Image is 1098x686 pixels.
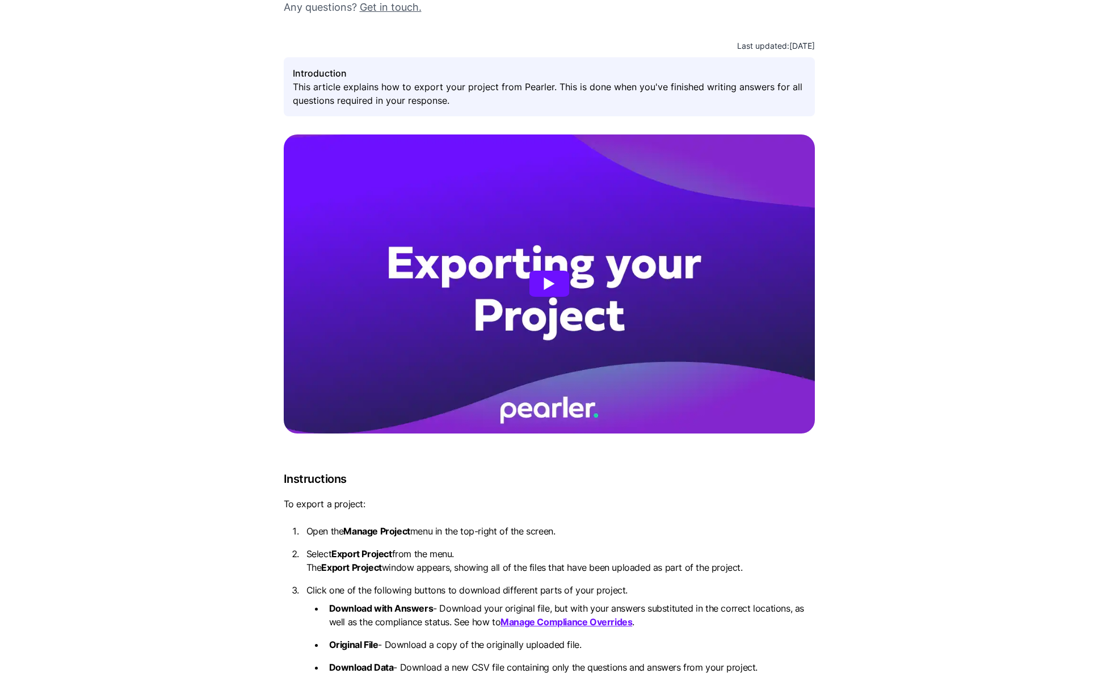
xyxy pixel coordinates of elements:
li: - Download a copy of the originally uploaded file. [325,633,810,656]
h3: Introduction [293,66,806,80]
li: Select from the menu. The window appears, showing all of the files that have been uploaded as par... [302,542,815,579]
strong: Download with Answers [329,603,434,614]
h2: Instructions [284,470,815,488]
strong: Manage Project [343,525,410,537]
li: Open the menu in the top-right of the screen. [302,520,815,542]
li: Click one of the following buttons to download different parts of your project. [302,579,815,683]
a: Manage Compliance Overrides [500,616,632,628]
li: - Download a new CSV file containing only the questions and answers from your project. [325,656,810,679]
p: This article explains how to export your project from Pearler. This is done when you've finished ... [293,80,806,107]
strong: Original File [329,639,378,650]
button: Watch How to export a Project from Pearler [529,271,569,297]
strong: Download Data [329,662,394,673]
li: - Download your original file, but with your answers substituted in the correct locations, as wel... [325,597,810,633]
p: Last updated: [DATE] [284,39,815,53]
strong: Export Project [321,562,381,573]
a: Get in touch. [360,1,422,13]
p: To export a project: [284,497,815,511]
strong: Export Project [331,548,392,559]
